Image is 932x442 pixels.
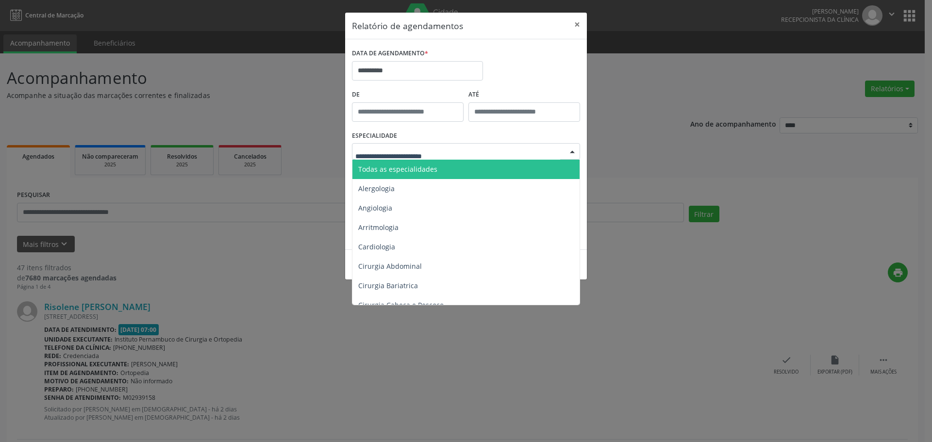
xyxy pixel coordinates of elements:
label: ESPECIALIDADE [352,129,397,144]
button: Close [567,13,587,36]
h5: Relatório de agendamentos [352,19,463,32]
span: Alergologia [358,184,395,193]
label: ATÉ [468,87,580,102]
label: DATA DE AGENDAMENTO [352,46,428,61]
span: Cardiologia [358,242,395,251]
span: Arritmologia [358,223,399,232]
span: Cirurgia Abdominal [358,262,422,271]
span: Angiologia [358,203,392,213]
span: Todas as especialidades [358,164,437,174]
label: De [352,87,464,102]
span: Cirurgia Cabeça e Pescoço [358,300,444,310]
span: Cirurgia Bariatrica [358,281,418,290]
